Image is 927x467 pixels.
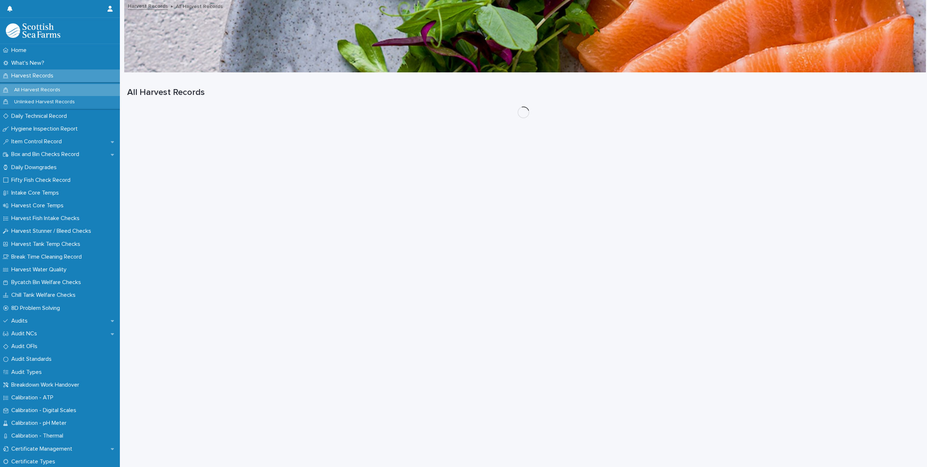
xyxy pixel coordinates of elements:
p: What's New? [8,60,50,67]
p: Item Control Record [8,138,68,145]
p: Calibration - Digital Scales [8,407,82,414]
p: Harvest Records [8,72,59,79]
p: Daily Downgrades [8,164,62,171]
p: Break Time Cleaning Record [8,254,88,260]
p: Calibration - ATP [8,394,59,401]
p: Audit Types [8,369,48,376]
img: mMrefqRFQpe26GRNOUkG [6,23,60,38]
p: 8D Problem Solving [8,305,66,312]
p: Hygiene Inspection Report [8,125,84,132]
p: All Harvest Records [176,2,223,10]
p: Audit Standards [8,356,57,363]
p: Harvest Core Temps [8,202,69,209]
p: Calibration - pH Meter [8,420,72,427]
p: Home [8,47,32,54]
p: Certificate Types [8,458,61,465]
a: Harvest Records [128,1,168,10]
p: All Harvest Records [8,87,66,93]
p: Audit OFIs [8,343,43,350]
p: Breakdown Work Handover [8,382,85,388]
p: Fifty Fish Check Record [8,177,76,184]
p: Harvest Tank Temp Checks [8,241,86,248]
h1: All Harvest Records [127,87,920,98]
p: Certificate Management [8,446,78,452]
p: Box and Bin Checks Record [8,151,85,158]
p: Harvest Fish Intake Checks [8,215,85,222]
p: Unlinked Harvest Records [8,99,81,105]
p: Chill Tank Welfare Checks [8,292,81,299]
p: Audit NCs [8,330,43,337]
p: Intake Core Temps [8,189,65,196]
p: Calibration - Thermal [8,432,69,439]
p: Harvest Stunner / Bleed Checks [8,228,97,235]
p: Audits [8,318,33,324]
p: Harvest Water Quality [8,266,72,273]
p: Daily Technical Record [8,113,73,120]
p: Bycatch Bin Welfare Checks [8,279,87,286]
